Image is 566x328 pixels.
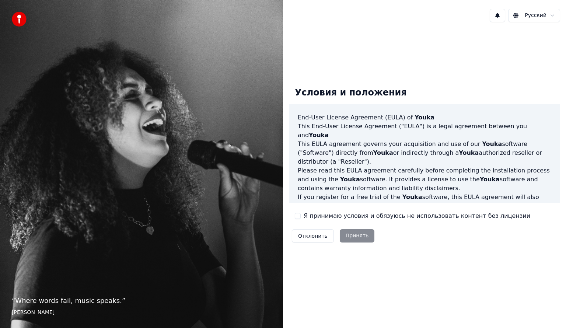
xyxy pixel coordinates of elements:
span: Youka [459,149,479,156]
label: Я принимаю условия и обязуюсь не использовать контент без лицензии [304,212,530,220]
div: Условия и положения [289,81,413,105]
span: Youka [415,114,434,121]
span: Youka [373,149,393,156]
footer: [PERSON_NAME] [12,309,271,316]
span: Youka [340,176,360,183]
p: Please read this EULA agreement carefully before completing the installation process and using th... [298,166,551,193]
span: Youka [480,176,500,183]
p: This EULA agreement governs your acquisition and use of our software ("Software") directly from o... [298,140,551,166]
span: Youka [309,132,329,139]
span: Youka [495,202,515,209]
p: This End-User License Agreement ("EULA") is a legal agreement between you and [298,122,551,140]
img: youka [12,12,27,27]
span: Youka [402,193,422,200]
p: “ Where words fail, music speaks. ” [12,296,271,306]
button: Отклонить [292,229,334,242]
span: Youka [482,140,502,147]
p: If you register for a free trial of the software, this EULA agreement will also govern that trial... [298,193,551,228]
h3: End-User License Agreement (EULA) of [298,113,551,122]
